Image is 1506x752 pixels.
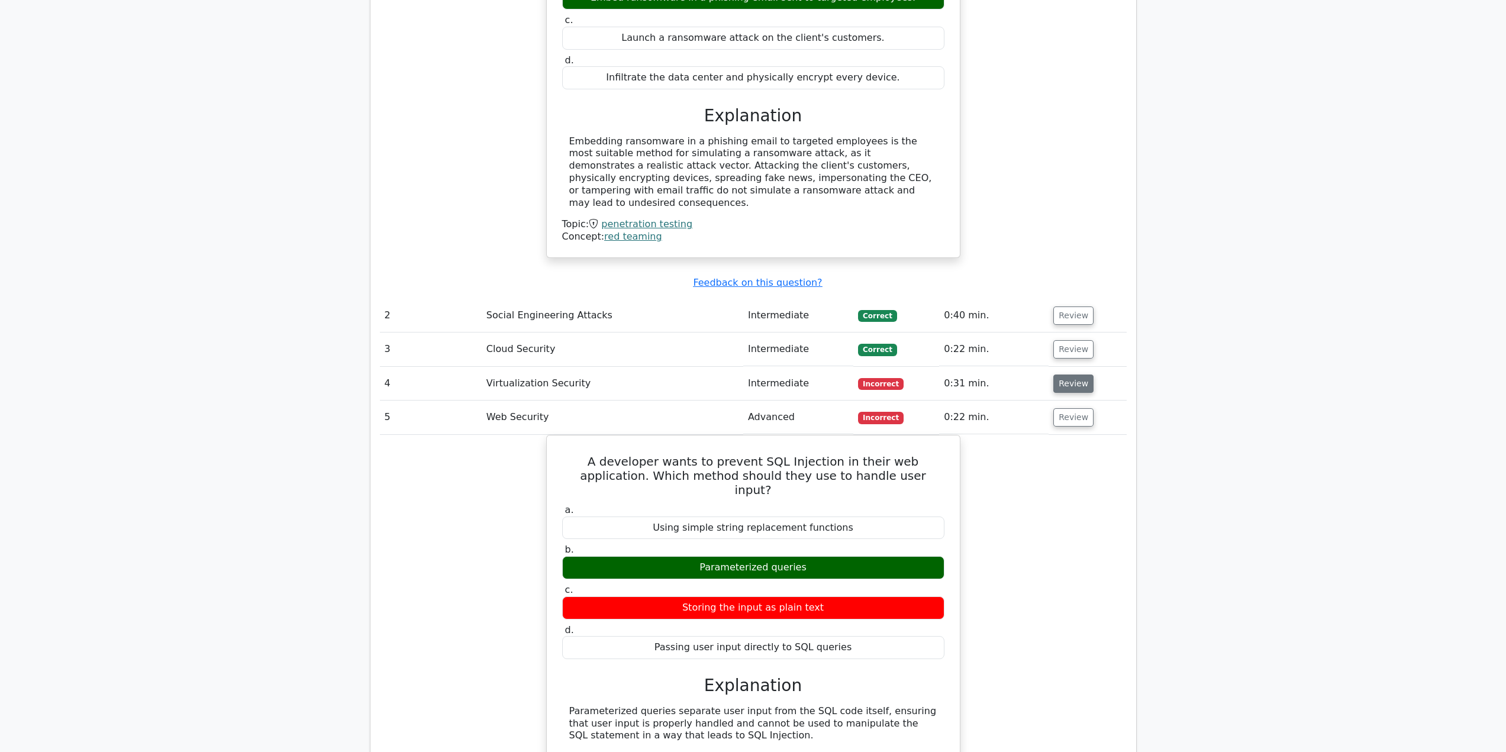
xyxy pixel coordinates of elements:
a: red teaming [604,231,662,242]
td: 0:40 min. [939,299,1049,333]
td: 0:22 min. [939,401,1049,434]
td: Intermediate [743,333,853,366]
td: Cloud Security [482,333,743,366]
div: Launch a ransomware attack on the client's customers. [562,27,944,50]
div: Concept: [562,231,944,243]
td: 5 [380,401,482,434]
td: Intermediate [743,367,853,401]
span: c. [565,584,573,595]
button: Review [1053,340,1094,359]
td: 0:22 min. [939,333,1049,366]
span: c. [565,14,573,25]
span: Correct [858,310,896,322]
a: Feedback on this question? [693,277,822,288]
a: penetration testing [601,218,692,230]
span: Incorrect [858,378,904,390]
button: Review [1053,306,1094,325]
td: Virtualization Security [482,367,743,401]
td: 0:31 min. [939,367,1049,401]
span: Incorrect [858,412,904,424]
td: Web Security [482,401,743,434]
td: 3 [380,333,482,366]
div: Topic: [562,218,944,231]
td: Social Engineering Attacks [482,299,743,333]
button: Review [1053,408,1094,427]
span: d. [565,54,574,66]
h3: Explanation [569,676,937,696]
td: Intermediate [743,299,853,333]
div: Passing user input directly to SQL queries [562,636,944,659]
div: Storing the input as plain text [562,596,944,619]
div: Infiltrate the data center and physically encrypt every device. [562,66,944,89]
td: Advanced [743,401,853,434]
button: Review [1053,375,1094,393]
td: 2 [380,299,482,333]
span: a. [565,504,574,515]
span: Correct [858,344,896,356]
div: Embedding ransomware in a phishing email to targeted employees is the most suitable method for si... [569,135,937,209]
div: Parameterized queries separate user input from the SQL code itself, ensuring that user input is p... [569,705,937,742]
div: Parameterized queries [562,556,944,579]
td: 4 [380,367,482,401]
div: Using simple string replacement functions [562,517,944,540]
span: b. [565,544,574,555]
h3: Explanation [569,106,937,126]
h5: A developer wants to prevent SQL Injection in their web application. Which method should they use... [561,454,946,497]
span: d. [565,624,574,635]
